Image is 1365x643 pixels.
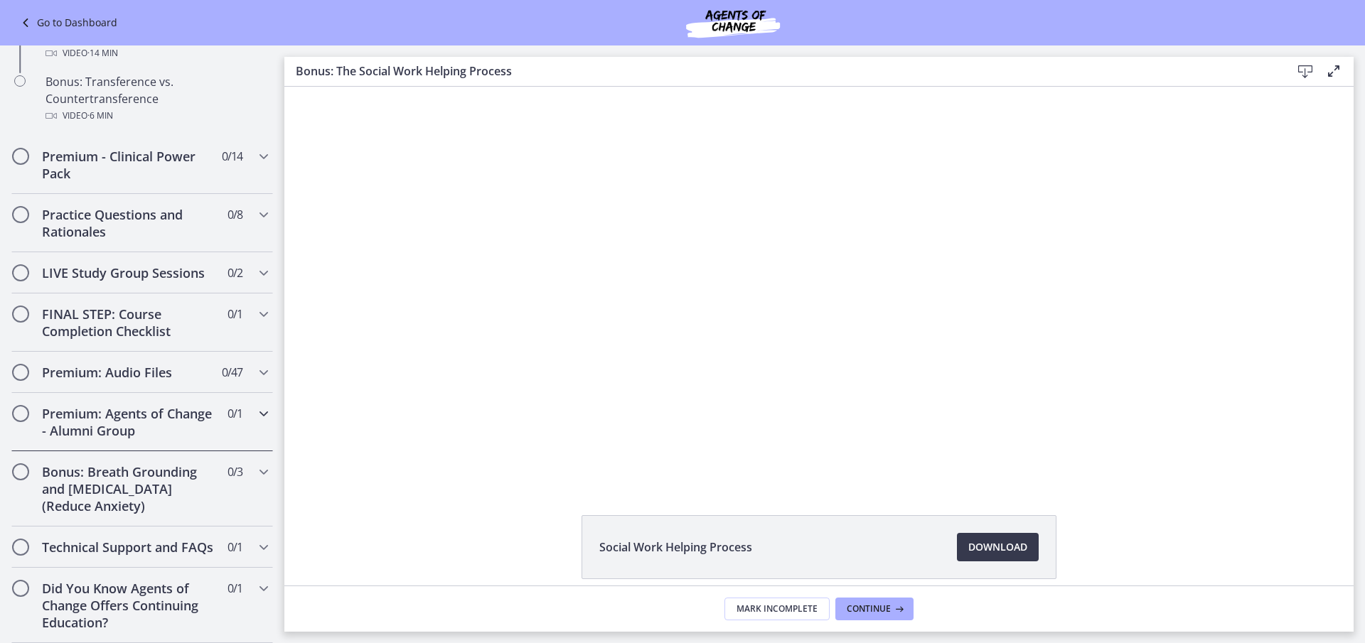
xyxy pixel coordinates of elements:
[599,539,752,556] span: Social Work Helping Process
[42,580,215,631] h2: Did You Know Agents of Change Offers Continuing Education?
[87,107,113,124] span: · 6 min
[284,87,1354,482] iframe: Video Lesson
[42,148,215,182] h2: Premium - Clinical Power Pack
[227,405,242,422] span: 0 / 1
[42,405,215,439] h2: Premium: Agents of Change - Alumni Group
[42,206,215,240] h2: Practice Questions and Rationales
[42,364,215,381] h2: Premium: Audio Files
[42,306,215,340] h2: FINAL STEP: Course Completion Checklist
[957,533,1039,561] a: Download
[45,107,267,124] div: Video
[222,148,242,165] span: 0 / 14
[42,264,215,281] h2: LIVE Study Group Sessions
[227,463,242,480] span: 0 / 3
[296,63,1268,80] h3: Bonus: The Social Work Helping Process
[835,598,914,620] button: Continue
[42,539,215,556] h2: Technical Support and FAQs
[45,73,267,124] div: Bonus: Transference vs. Countertransference
[17,14,117,31] a: Go to Dashboard
[648,6,818,40] img: Agents of Change
[724,598,830,620] button: Mark Incomplete
[847,603,891,615] span: Continue
[227,580,242,597] span: 0 / 1
[87,45,118,62] span: · 14 min
[227,306,242,323] span: 0 / 1
[968,539,1027,556] span: Download
[45,45,267,62] div: Video
[227,539,242,556] span: 0 / 1
[227,264,242,281] span: 0 / 2
[737,603,818,615] span: Mark Incomplete
[222,364,242,381] span: 0 / 47
[227,206,242,223] span: 0 / 8
[42,463,215,514] h2: Bonus: Breath Grounding and [MEDICAL_DATA] (Reduce Anxiety)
